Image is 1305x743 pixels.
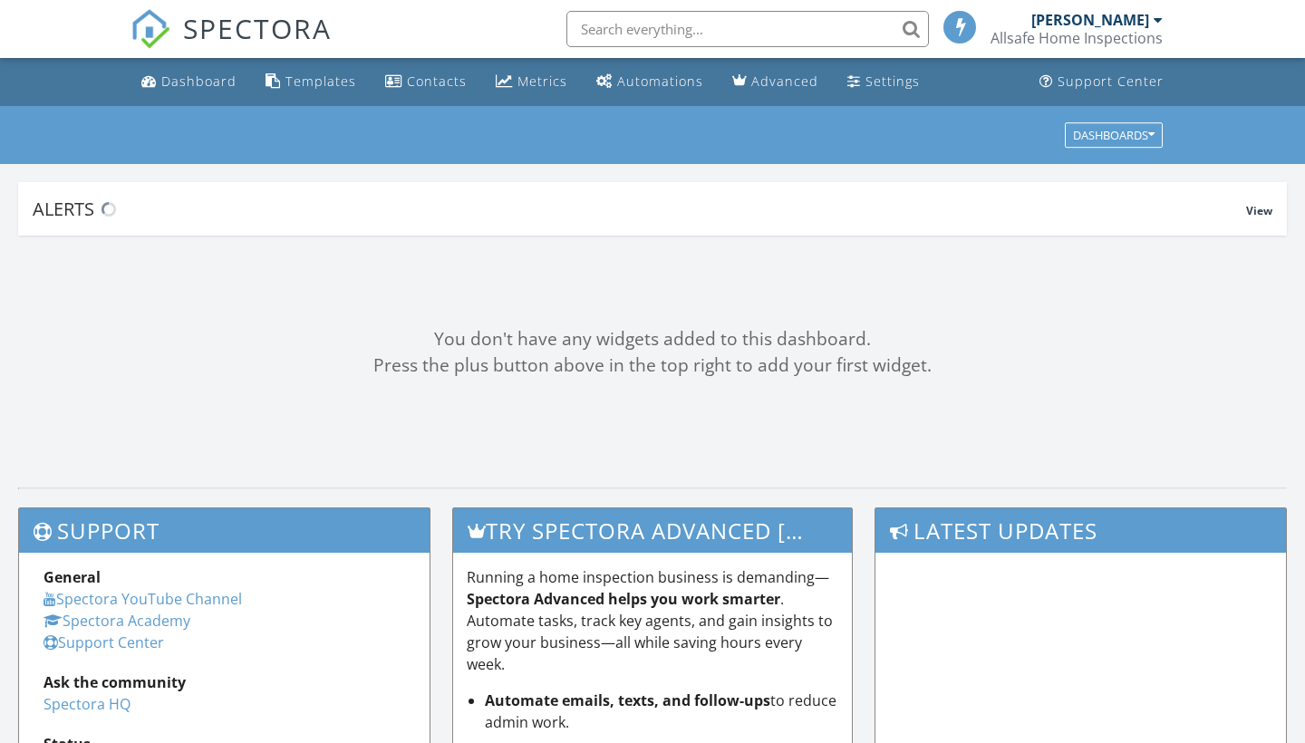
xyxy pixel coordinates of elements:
[453,508,853,553] h3: Try spectora advanced [DATE]
[18,352,1287,379] div: Press the plus button above in the top right to add your first widget.
[467,589,780,609] strong: Spectora Advanced helps you work smarter
[517,72,567,90] div: Metrics
[589,65,710,99] a: Automations (Basic)
[43,611,190,631] a: Spectora Academy
[566,11,929,47] input: Search everything...
[751,72,818,90] div: Advanced
[991,29,1163,47] div: Allsafe Home Inspections
[1073,129,1155,141] div: Dashboards
[1065,122,1163,148] button: Dashboards
[285,72,356,90] div: Templates
[407,72,467,90] div: Contacts
[1031,11,1149,29] div: [PERSON_NAME]
[43,694,130,714] a: Spectora HQ
[130,9,170,49] img: The Best Home Inspection Software - Spectora
[43,632,164,652] a: Support Center
[725,65,826,99] a: Advanced
[875,508,1286,553] h3: Latest Updates
[43,567,101,587] strong: General
[130,24,332,63] a: SPECTORA
[485,690,839,733] li: to reduce admin work.
[488,65,575,99] a: Metrics
[161,72,237,90] div: Dashboard
[18,326,1287,352] div: You don't have any widgets added to this dashboard.
[1032,65,1171,99] a: Support Center
[33,197,1246,221] div: Alerts
[183,9,332,47] span: SPECTORA
[467,566,839,675] p: Running a home inspection business is demanding— . Automate tasks, track key agents, and gain ins...
[840,65,927,99] a: Settings
[1246,203,1272,218] span: View
[134,65,244,99] a: Dashboard
[43,589,242,609] a: Spectora YouTube Channel
[617,72,703,90] div: Automations
[378,65,474,99] a: Contacts
[43,671,405,693] div: Ask the community
[865,72,920,90] div: Settings
[1058,72,1164,90] div: Support Center
[19,508,430,553] h3: Support
[258,65,363,99] a: Templates
[485,690,770,710] strong: Automate emails, texts, and follow-ups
